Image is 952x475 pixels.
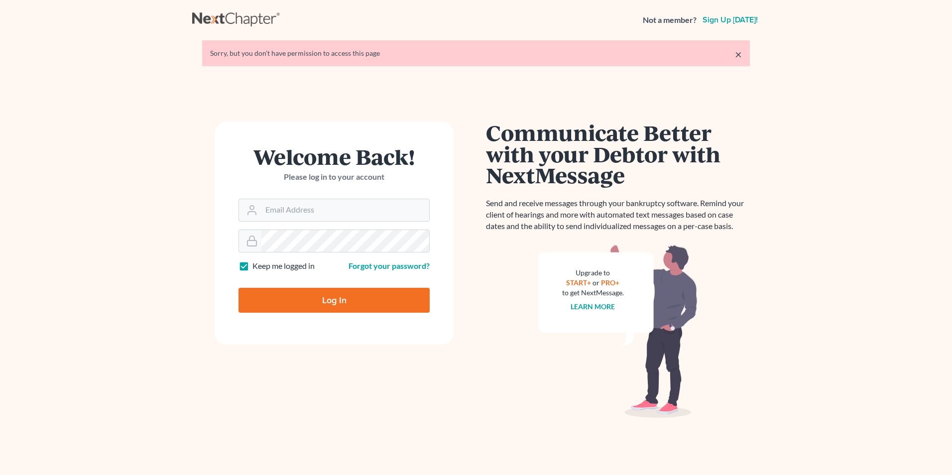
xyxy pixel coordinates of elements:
h1: Welcome Back! [238,146,430,167]
div: to get NextMessage. [562,288,624,298]
h1: Communicate Better with your Debtor with NextMessage [486,122,750,186]
img: nextmessage_bg-59042aed3d76b12b5cd301f8e5b87938c9018125f34e5fa2b7a6b67550977c72.svg [538,244,698,418]
span: or [593,278,600,287]
strong: Not a member? [643,14,697,26]
p: Please log in to your account [238,171,430,183]
a: Sign up [DATE]! [701,16,760,24]
input: Log In [238,288,430,313]
input: Email Address [261,199,429,221]
a: × [735,48,742,60]
a: START+ [567,278,592,287]
div: Upgrade to [562,268,624,278]
a: Forgot your password? [349,261,430,270]
p: Send and receive messages through your bankruptcy software. Remind your client of hearings and mo... [486,198,750,232]
a: Learn more [571,302,615,311]
label: Keep me logged in [252,260,315,272]
a: PRO+ [601,278,620,287]
div: Sorry, but you don't have permission to access this page [210,48,742,58]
